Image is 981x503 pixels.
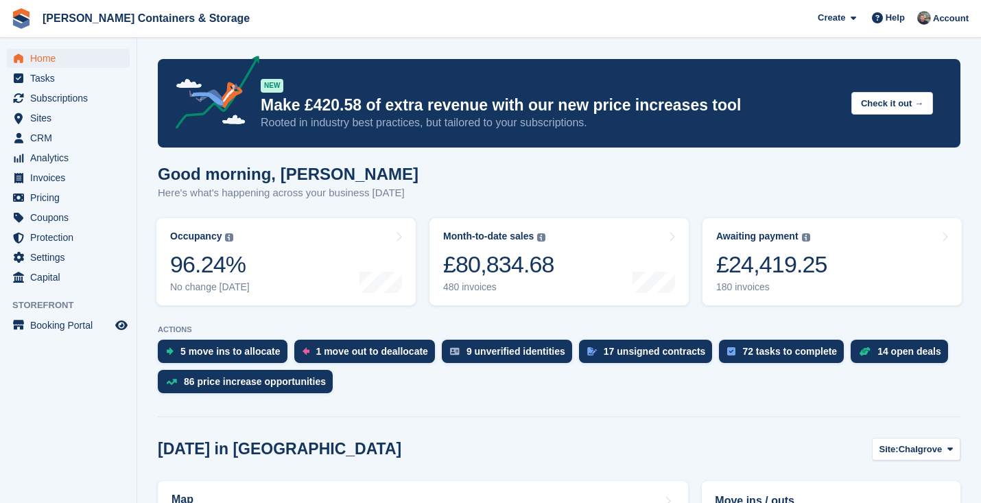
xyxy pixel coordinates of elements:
span: Pricing [30,188,113,207]
a: menu [7,316,130,335]
a: Preview store [113,317,130,334]
a: 14 open deals [851,340,955,370]
a: [PERSON_NAME] Containers & Storage [37,7,255,30]
div: NEW [261,79,283,93]
div: 14 open deals [877,346,941,357]
span: Coupons [30,208,113,227]
div: No change [DATE] [170,281,250,293]
p: Here's what's happening across your business [DATE] [158,185,418,201]
div: 5 move ins to allocate [180,346,281,357]
span: CRM [30,128,113,148]
span: Sites [30,108,113,128]
img: icon-info-grey-7440780725fd019a000dd9b08b2336e03edf1995a4989e88bcd33f0948082b44.svg [802,233,810,242]
img: icon-info-grey-7440780725fd019a000dd9b08b2336e03edf1995a4989e88bcd33f0948082b44.svg [225,233,233,242]
a: menu [7,69,130,88]
div: £80,834.68 [443,250,554,279]
span: Create [818,11,845,25]
a: menu [7,148,130,167]
div: Occupancy [170,231,222,242]
span: Capital [30,268,113,287]
p: ACTIONS [158,325,960,334]
span: Help [886,11,905,25]
span: Chalgrove [899,443,943,456]
div: 180 invoices [716,281,827,293]
a: 72 tasks to complete [719,340,851,370]
img: price-adjustments-announcement-icon-8257ccfd72463d97f412b2fc003d46551f7dbcb40ab6d574587a9cd5c0d94... [164,56,260,134]
span: Analytics [30,148,113,167]
div: Awaiting payment [716,231,799,242]
div: 9 unverified identities [466,346,565,357]
a: menu [7,49,130,68]
img: deal-1b604bf984904fb50ccaf53a9ad4b4a5d6e5aea283cecdc64d6e3604feb123c2.svg [859,347,871,356]
a: 17 unsigned contracts [579,340,720,370]
p: Make £420.58 of extra revenue with our new price increases tool [261,95,840,115]
button: Check it out → [851,92,933,115]
div: 72 tasks to complete [742,346,837,357]
a: menu [7,108,130,128]
img: Adam Greenhalgh [917,11,931,25]
a: 5 move ins to allocate [158,340,294,370]
div: 1 move out to deallocate [316,346,428,357]
a: Occupancy 96.24% No change [DATE] [156,218,416,305]
span: Storefront [12,299,137,312]
img: price_increase_opportunities-93ffe204e8149a01c8c9dc8f82e8f89637d9d84a8eef4429ea346261dce0b2c0.svg [166,379,177,385]
span: Home [30,49,113,68]
a: Awaiting payment £24,419.25 180 invoices [702,218,962,305]
div: £24,419.25 [716,250,827,279]
div: 96.24% [170,250,250,279]
a: menu [7,168,130,187]
img: stora-icon-8386f47178a22dfd0bd8f6a31ec36ba5ce8667c1dd55bd0f319d3a0aa187defe.svg [11,8,32,29]
button: Site: Chalgrove [872,438,961,460]
img: icon-info-grey-7440780725fd019a000dd9b08b2336e03edf1995a4989e88bcd33f0948082b44.svg [537,233,545,242]
img: move_outs_to_deallocate_icon-f764333ba52eb49d3ac5e1228854f67142a1ed5810a6f6cc68b1a99e826820c5.svg [303,347,309,355]
span: Settings [30,248,113,267]
span: Tasks [30,69,113,88]
a: 9 unverified identities [442,340,579,370]
img: contract_signature_icon-13c848040528278c33f63329250d36e43548de30e8caae1d1a13099fd9432cc5.svg [587,347,597,355]
a: menu [7,248,130,267]
a: 86 price increase opportunities [158,370,340,400]
a: Month-to-date sales £80,834.68 480 invoices [429,218,689,305]
span: Protection [30,228,113,247]
div: 86 price increase opportunities [184,376,326,387]
a: menu [7,268,130,287]
img: move_ins_to_allocate_icon-fdf77a2bb77ea45bf5b3d319d69a93e2d87916cf1d5bf7949dd705db3b84f3ca.svg [166,347,174,355]
a: menu [7,228,130,247]
p: Rooted in industry best practices, but tailored to your subscriptions. [261,115,840,130]
a: menu [7,188,130,207]
div: 480 invoices [443,281,554,293]
a: menu [7,89,130,108]
span: Booking Portal [30,316,113,335]
span: Invoices [30,168,113,187]
span: Site: [879,443,899,456]
div: Month-to-date sales [443,231,534,242]
a: menu [7,208,130,227]
span: Account [933,12,969,25]
h1: Good morning, [PERSON_NAME] [158,165,418,183]
span: Subscriptions [30,89,113,108]
a: menu [7,128,130,148]
img: verify_identity-adf6edd0f0f0b5bbfe63781bf79b02c33cf7c696d77639b501bdc392416b5a36.svg [450,347,460,355]
a: 1 move out to deallocate [294,340,442,370]
img: task-75834270c22a3079a89374b754ae025e5fb1db73e45f91037f5363f120a921f8.svg [727,347,735,355]
h2: [DATE] in [GEOGRAPHIC_DATA] [158,440,401,458]
div: 17 unsigned contracts [604,346,706,357]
